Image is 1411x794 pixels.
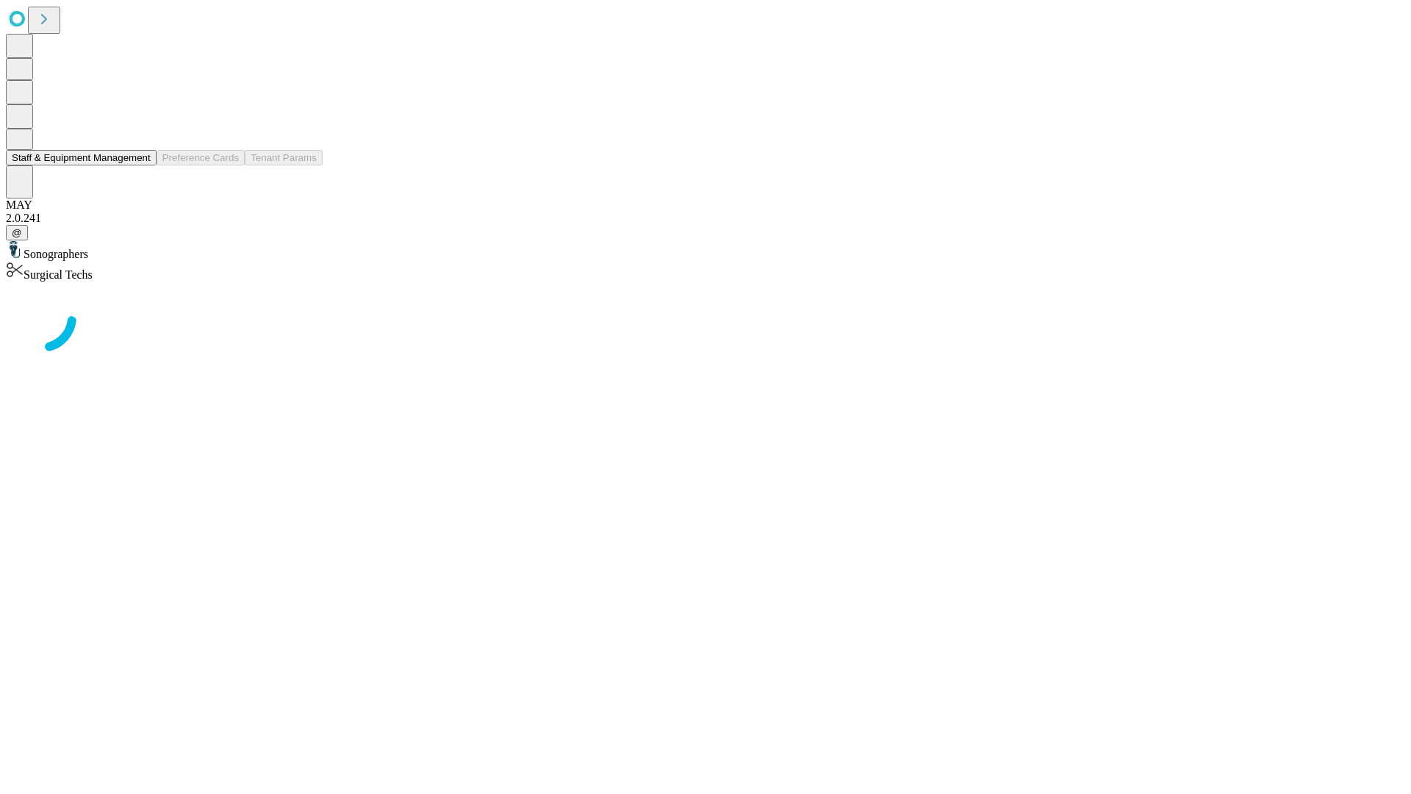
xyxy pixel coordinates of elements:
[6,240,1405,261] div: Sonographers
[6,150,157,165] button: Staff & Equipment Management
[6,198,1405,212] div: MAY
[12,227,22,238] span: @
[157,150,245,165] button: Preference Cards
[245,150,323,165] button: Tenant Params
[6,212,1405,225] div: 2.0.241
[6,225,28,240] button: @
[6,261,1405,282] div: Surgical Techs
